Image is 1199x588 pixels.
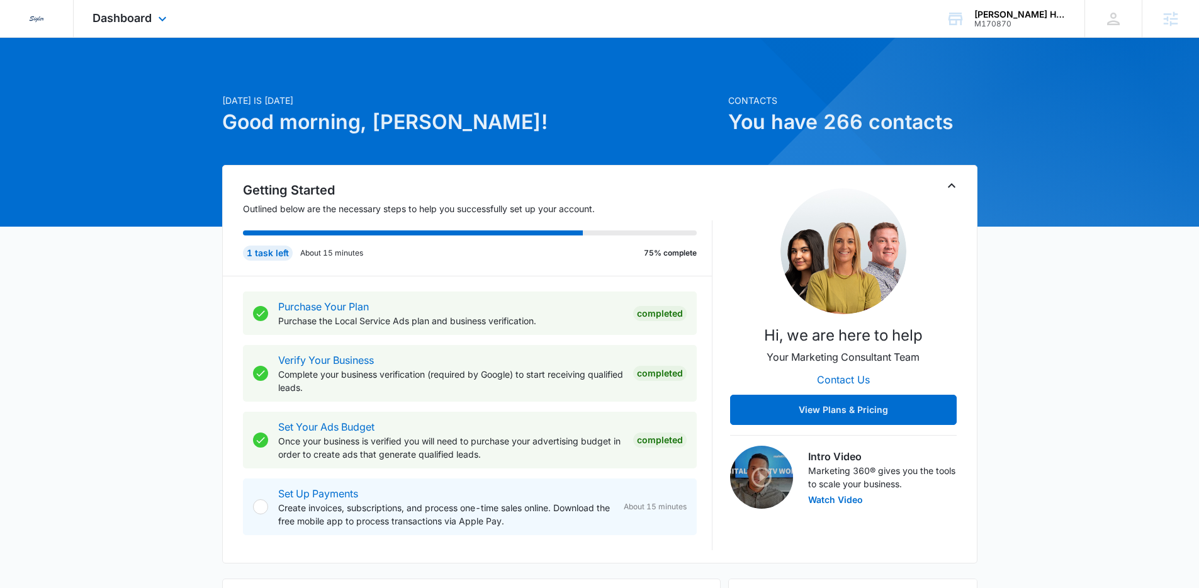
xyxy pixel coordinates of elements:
[278,368,623,394] p: Complete your business verification (required by Google) to start receiving qualified leads.
[243,181,712,200] h2: Getting Started
[278,501,614,528] p: Create invoices, subscriptions, and process one-time sales online. Download the free mobile app t...
[808,495,863,504] button: Watch Video
[278,434,623,461] p: Once your business is verified you will need to purchase your advertising budget in order to crea...
[278,300,369,313] a: Purchase Your Plan
[278,314,623,327] p: Purchase the Local Service Ads plan and business verification.
[222,94,721,107] p: [DATE] is [DATE]
[804,365,882,395] button: Contact Us
[222,107,721,137] h1: Good morning, [PERSON_NAME]!
[278,421,374,433] a: Set Your Ads Budget
[730,446,793,509] img: Intro Video
[974,20,1066,28] div: account id
[278,354,374,366] a: Verify Your Business
[644,247,697,259] p: 75% complete
[633,433,687,448] div: Completed
[728,94,977,107] p: Contacts
[730,395,957,425] button: View Plans & Pricing
[624,501,687,512] span: About 15 minutes
[808,449,957,464] h3: Intro Video
[944,178,959,193] button: Toggle Collapse
[633,366,687,381] div: Completed
[243,246,293,261] div: 1 task left
[767,349,920,365] p: Your Marketing Consultant Team
[974,9,1066,20] div: account name
[300,247,363,259] p: About 15 minutes
[633,306,687,321] div: Completed
[243,202,712,215] p: Outlined below are the necessary steps to help you successfully set up your account.
[808,464,957,490] p: Marketing 360® gives you the tools to scale your business.
[278,487,358,500] a: Set Up Payments
[764,324,923,347] p: Hi, we are here to help
[25,8,48,30] img: Sigler Corporate
[93,11,152,25] span: Dashboard
[728,107,977,137] h1: You have 266 contacts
